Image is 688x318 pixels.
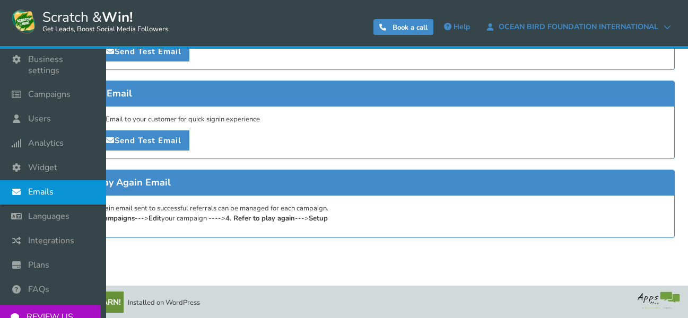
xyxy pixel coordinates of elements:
[28,54,95,76] span: Business settings
[11,8,168,34] a: Scratch &Win! Get Leads, Boost Social Media Followers
[28,113,51,125] span: Users
[28,211,69,222] span: Languages
[28,89,71,100] span: Campaigns
[439,19,475,36] a: Help
[55,114,666,125] p: Send Magic link Email to your customer for quick signin experience
[42,25,168,34] small: Get Leads, Boost Social Media Followers
[493,23,664,31] span: OCEAN BIRD FOUNDATION INTERNATIONAL
[454,22,470,32] span: Help
[149,214,161,223] b: Edit
[55,204,666,224] p: Refer to play again email sent to successful referrals can be managed for each campaign. Go to --...
[55,176,171,189] span: Refer to Play Again Email
[28,162,57,173] span: Widget
[28,187,54,198] span: Emails
[11,8,37,34] img: Scratch and Win
[28,260,49,271] span: Plans
[309,214,328,223] b: Setup
[373,19,433,35] a: Book a call
[28,284,49,295] span: FAQs
[102,8,133,26] strong: Win!
[225,214,295,223] b: 4. Refer to play again
[28,235,74,246] span: Integrations
[98,130,189,151] a: Send Test Email
[98,41,189,61] a: Send Test Email
[128,298,200,307] span: Installed on WordPress
[638,291,680,309] img: bg_logo_foot.webp
[28,138,64,149] span: Analytics
[37,8,168,34] span: Scratch &
[393,23,428,32] span: Book a call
